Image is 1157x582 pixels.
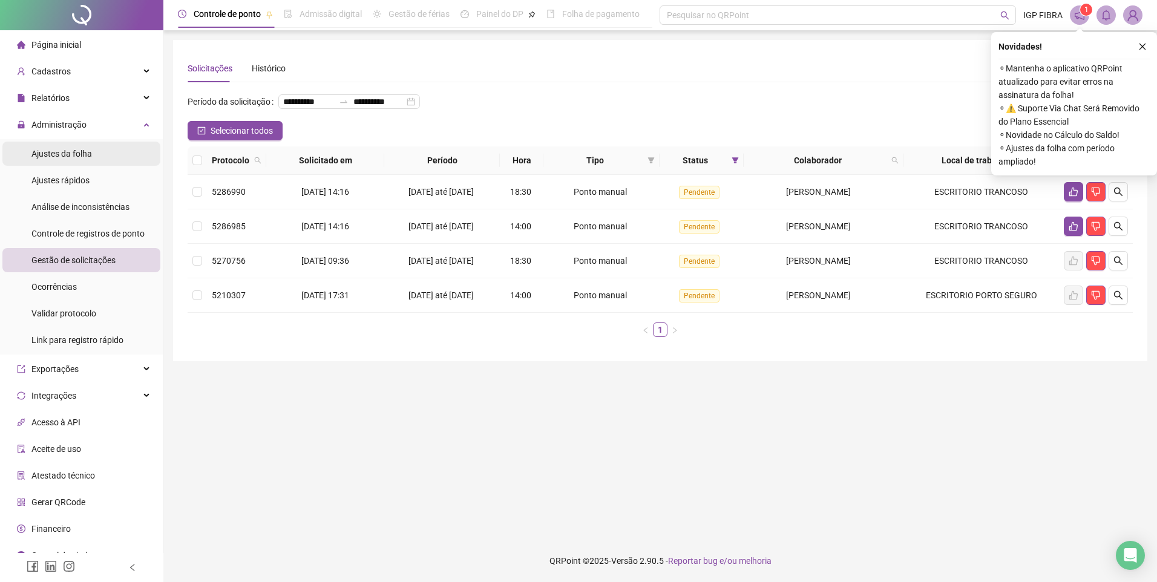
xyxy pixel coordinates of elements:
span: Local de trabalho [908,154,1042,167]
button: right [667,322,682,337]
span: search [1113,187,1123,197]
span: Exportações [31,364,79,374]
span: instagram [63,560,75,572]
span: Gestão de solicitações [31,255,116,265]
span: user-add [17,67,25,76]
span: [DATE] 14:16 [301,221,349,231]
footer: QRPoint © 2025 - 2.90.5 - [163,540,1157,582]
span: Análise de inconsistências [31,202,129,212]
span: pushpin [266,11,273,18]
span: ⚬ Novidade no Cálculo do Saldo! [998,128,1150,142]
span: search [252,151,264,169]
span: IGP FIBRA [1023,8,1063,22]
div: Open Intercom Messenger [1116,541,1145,570]
span: like [1069,187,1078,197]
span: Gerar QRCode [31,497,85,507]
th: Período [384,146,500,175]
span: ⚬ ⚠️ Suporte Via Chat Será Removido do Plano Essencial [998,102,1150,128]
span: ⚬ Ajustes da folha com período ampliado! [998,142,1150,168]
span: Novidades ! [998,40,1042,53]
span: audit [17,445,25,453]
span: swap-right [339,97,349,106]
span: lock [17,120,25,129]
span: Ponto manual [574,187,627,197]
span: bell [1101,10,1112,21]
span: 1 [1084,5,1089,14]
button: Selecionar todos [188,121,283,140]
span: Ponto manual [574,221,627,231]
span: book [546,10,555,18]
span: [DATE] até [DATE] [408,221,474,231]
span: home [17,41,25,49]
div: Histórico [252,62,286,75]
span: to [339,97,349,106]
span: Ocorrências [31,282,77,292]
span: Painel do DP [476,9,523,19]
span: Relatórios [31,93,70,103]
span: 5210307 [212,290,246,300]
img: 37285 [1124,6,1142,24]
span: Validar protocolo [31,309,96,318]
span: Administração [31,120,87,129]
span: dislike [1091,256,1101,266]
div: Solicitações [188,62,232,75]
span: [DATE] até [DATE] [408,187,474,197]
span: [DATE] até [DATE] [408,256,474,266]
span: Ponto manual [574,290,627,300]
span: 5286985 [212,221,246,231]
span: search [1113,256,1123,266]
span: dollar [17,525,25,533]
th: Hora [500,146,543,175]
span: [PERSON_NAME] [786,256,851,266]
span: filter [645,151,657,169]
span: [DATE] 17:31 [301,290,349,300]
span: Admissão digital [300,9,362,19]
span: Ajustes da folha [31,149,92,159]
span: Central de ajuda [31,551,93,560]
span: file [17,94,25,102]
span: right [671,327,678,334]
a: 1 [654,323,667,336]
span: Pendente [679,186,719,199]
span: 18:30 [510,256,531,266]
span: Ajustes rápidos [31,175,90,185]
span: api [17,418,25,427]
span: [PERSON_NAME] [786,221,851,231]
td: ESCRITORIO TRANCOSO [903,209,1059,244]
span: search [254,157,261,164]
th: Solicitado em [266,146,384,175]
span: [DATE] até [DATE] [408,290,474,300]
span: info-circle [17,551,25,560]
span: check-square [197,126,206,135]
span: search [891,157,899,164]
span: 18:30 [510,187,531,197]
span: sync [17,391,25,400]
span: ⚬ Mantenha o aplicativo QRPoint atualizado para evitar erros na assinatura da folha! [998,62,1150,102]
span: clock-circle [178,10,186,18]
span: search [1000,11,1009,20]
li: Próxima página [667,322,682,337]
span: solution [17,471,25,480]
span: filter [729,151,741,169]
span: 5286990 [212,187,246,197]
span: Acesso à API [31,417,80,427]
span: Protocolo [212,154,249,167]
span: Pendente [679,220,719,234]
span: 5270756 [212,256,246,266]
span: Cadastros [31,67,71,76]
span: file-done [284,10,292,18]
span: Controle de registros de ponto [31,229,145,238]
span: left [128,563,137,572]
span: close [1138,42,1147,51]
span: Controle de ponto [194,9,261,19]
span: Folha de pagamento [562,9,640,19]
span: [PERSON_NAME] [786,187,851,197]
span: dashboard [461,10,469,18]
span: Colaborador [749,154,887,167]
span: 14:00 [510,290,531,300]
span: search [889,151,901,169]
span: pushpin [528,11,536,18]
span: filter [647,157,655,164]
span: notification [1074,10,1085,21]
li: 1 [653,322,667,337]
